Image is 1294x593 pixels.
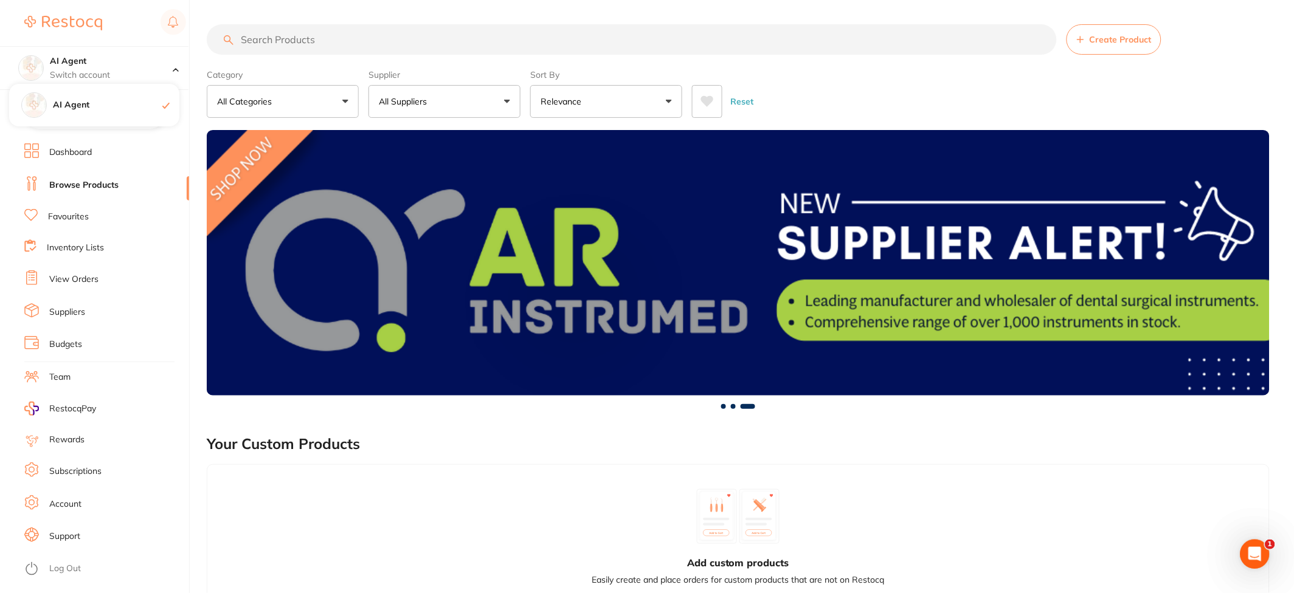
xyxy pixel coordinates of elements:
[739,489,780,544] img: custom_product_2
[48,211,89,223] a: Favourites
[49,338,82,351] a: Budgets
[49,498,81,510] a: Account
[49,434,85,446] a: Rewards
[530,69,682,80] label: Sort By
[49,371,71,383] a: Team
[530,85,682,118] button: Relevance
[22,93,46,117] img: AI Agent
[697,489,737,544] img: custom_product_1
[49,273,99,286] a: View Orders
[379,95,432,108] p: All Suppliers
[49,563,81,575] a: Log Out
[207,436,360,453] h2: Your Custom Products
[687,556,789,569] h3: Add custom products
[1240,540,1270,569] iframe: Intercom live chat
[727,85,758,118] button: Reset
[368,69,521,80] label: Supplier
[19,56,43,80] img: AI Agent
[217,95,277,108] p: All Categories
[50,69,173,81] p: Switch account
[24,402,96,416] a: RestocqPay
[49,146,92,159] a: Dashboard
[50,55,173,67] h4: AI Agent
[53,99,162,111] h4: AI Agent
[541,95,586,108] p: Relevance
[207,24,1057,55] input: Search Products
[207,69,359,80] label: Category
[207,85,359,118] button: All Categories
[1089,35,1151,44] span: Create Product
[592,574,885,586] p: Easily create and place orders for custom products that are not on Restocq
[24,9,102,37] a: Restocq Logo
[49,465,102,478] a: Subscriptions
[24,16,102,30] img: Restocq Logo
[49,403,96,415] span: RestocqPay
[47,242,104,254] a: Inventory Lists
[24,560,185,579] button: Log Out
[207,130,1270,396] img: Browse Products
[368,85,521,118] button: All Suppliers
[1265,540,1275,549] span: 1
[49,306,85,318] a: Suppliers
[49,530,80,543] a: Support
[1067,24,1161,55] button: Create Product
[24,402,39,416] img: RestocqPay
[49,179,119,191] a: Browse Products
